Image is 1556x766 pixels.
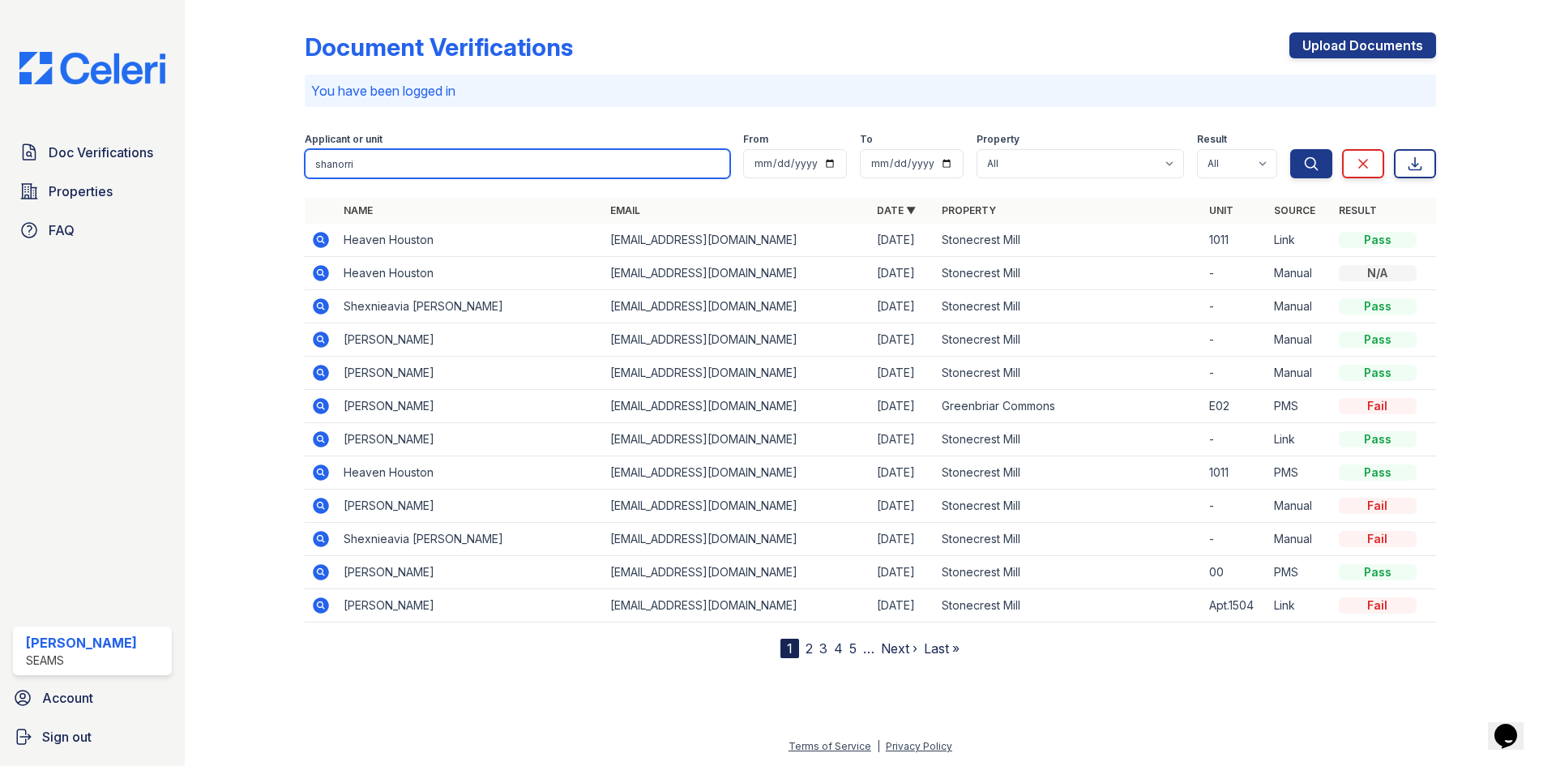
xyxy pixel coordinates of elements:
td: Manual [1267,323,1332,357]
td: [EMAIL_ADDRESS][DOMAIN_NAME] [604,357,870,390]
a: Next › [881,640,917,657]
td: Link [1267,224,1332,257]
span: Doc Verifications [49,143,153,162]
a: Terms of Service [789,740,871,752]
td: [DATE] [870,556,935,589]
td: PMS [1267,456,1332,490]
a: Result [1339,204,1377,216]
td: - [1203,257,1267,290]
span: FAQ [49,220,75,240]
div: Pass [1339,464,1417,481]
td: Link [1267,589,1332,623]
a: Doc Verifications [13,136,172,169]
td: [DATE] [870,323,935,357]
div: Pass [1339,431,1417,447]
td: [DATE] [870,290,935,323]
td: [DATE] [870,390,935,423]
div: Fail [1339,531,1417,547]
td: - [1203,323,1267,357]
a: Email [610,204,640,216]
td: 1011 [1203,224,1267,257]
a: Date ▼ [877,204,916,216]
td: [DATE] [870,523,935,556]
td: PMS [1267,390,1332,423]
td: [DATE] [870,224,935,257]
td: [PERSON_NAME] [337,423,604,456]
img: CE_Logo_Blue-a8612792a0a2168367f1c8372b55b34899dd931a85d93a1a3d3e32e68fde9ad4.png [6,52,178,84]
td: 1011 [1203,456,1267,490]
td: [EMAIL_ADDRESS][DOMAIN_NAME] [604,556,870,589]
a: Property [942,204,996,216]
td: [DATE] [870,456,935,490]
td: Stonecrest Mill [935,456,1202,490]
td: PMS [1267,556,1332,589]
a: Sign out [6,721,178,753]
td: [EMAIL_ADDRESS][DOMAIN_NAME] [604,290,870,323]
a: Source [1274,204,1315,216]
div: Pass [1339,365,1417,381]
td: [EMAIL_ADDRESS][DOMAIN_NAME] [604,224,870,257]
td: [PERSON_NAME] [337,390,604,423]
td: [EMAIL_ADDRESS][DOMAIN_NAME] [604,390,870,423]
div: Pass [1339,564,1417,580]
td: [DATE] [870,423,935,456]
div: Fail [1339,597,1417,614]
div: Pass [1339,332,1417,348]
a: 5 [849,640,857,657]
td: [PERSON_NAME] [337,357,604,390]
td: [PERSON_NAME] [337,589,604,623]
p: You have been logged in [311,81,1430,101]
a: 3 [819,640,827,657]
span: … [863,639,874,658]
td: [EMAIL_ADDRESS][DOMAIN_NAME] [604,523,870,556]
td: [DATE] [870,357,935,390]
iframe: chat widget [1488,701,1540,750]
td: Stonecrest Mill [935,257,1202,290]
td: Manual [1267,357,1332,390]
div: | [877,740,880,752]
a: Last » [924,640,960,657]
input: Search by name, email, or unit number [305,149,730,178]
td: [DATE] [870,589,935,623]
td: 00 [1203,556,1267,589]
label: To [860,133,873,146]
td: [DATE] [870,490,935,523]
label: From [743,133,768,146]
td: Heaven Houston [337,224,604,257]
span: Sign out [42,727,92,747]
label: Applicant or unit [305,133,383,146]
div: N/A [1339,265,1417,281]
td: Apt.1504 [1203,589,1267,623]
td: Stonecrest Mill [935,490,1202,523]
td: Shexnieavia [PERSON_NAME] [337,290,604,323]
td: [EMAIL_ADDRESS][DOMAIN_NAME] [604,423,870,456]
td: Manual [1267,490,1332,523]
td: [EMAIL_ADDRESS][DOMAIN_NAME] [604,257,870,290]
td: Manual [1267,523,1332,556]
a: 2 [806,640,813,657]
td: Stonecrest Mill [935,357,1202,390]
span: Properties [49,182,113,201]
td: Heaven Houston [337,456,604,490]
a: 4 [834,640,843,657]
td: Stonecrest Mill [935,224,1202,257]
td: - [1203,423,1267,456]
td: - [1203,523,1267,556]
div: Fail [1339,498,1417,514]
a: Unit [1209,204,1233,216]
td: [PERSON_NAME] [337,323,604,357]
div: SEAMS [26,653,137,669]
td: [EMAIL_ADDRESS][DOMAIN_NAME] [604,589,870,623]
a: Properties [13,175,172,208]
td: Link [1267,423,1332,456]
td: Stonecrest Mill [935,323,1202,357]
td: Stonecrest Mill [935,556,1202,589]
td: Stonecrest Mill [935,290,1202,323]
td: - [1203,357,1267,390]
td: Manual [1267,290,1332,323]
div: 1 [780,639,799,658]
label: Result [1197,133,1227,146]
a: Name [344,204,373,216]
div: Fail [1339,398,1417,414]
